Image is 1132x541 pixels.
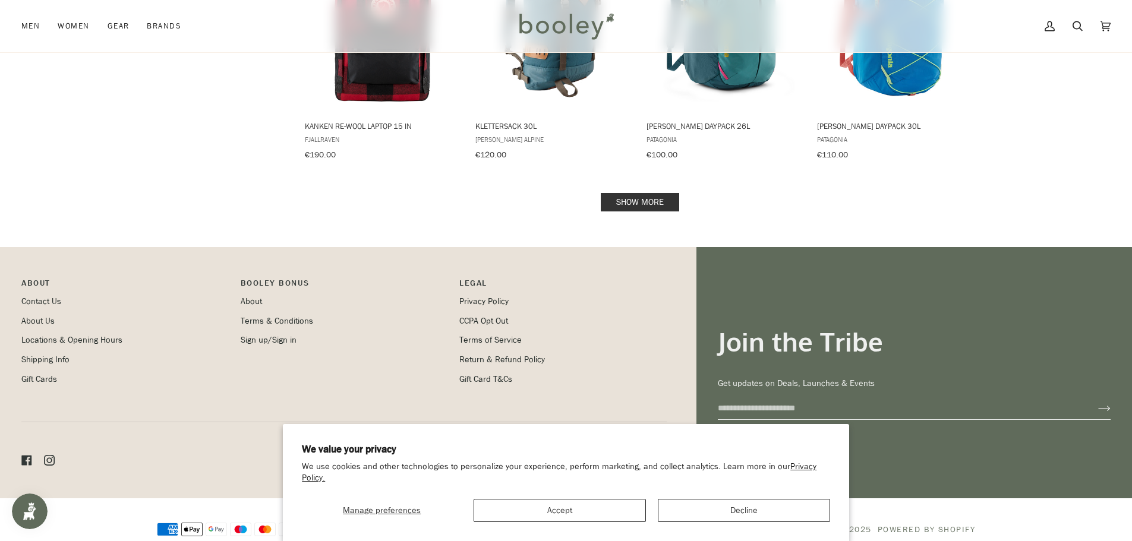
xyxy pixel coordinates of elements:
[878,524,976,535] a: Powered by Shopify
[459,315,508,327] a: CCPA Opt Out
[108,20,130,32] span: Gear
[718,377,1111,390] p: Get updates on Deals, Launches & Events
[21,277,229,295] p: Pipeline_Footer Main
[459,277,667,295] p: Pipeline_Footer Sub
[647,149,677,160] span: €100.00
[647,121,800,131] span: [PERSON_NAME] Daypack 26L
[475,121,629,131] span: Klettersack 30L
[21,296,61,307] a: Contact Us
[658,499,830,522] button: Decline
[601,193,679,211] a: Show more
[21,334,122,346] a: Locations & Opening Hours
[459,296,509,307] a: Privacy Policy
[475,149,506,160] span: €120.00
[459,334,522,346] a: Terms of Service
[817,134,971,144] span: Patagonia
[343,505,421,516] span: Manage preferences
[718,325,1111,358] h3: Join the Tribe
[21,20,40,32] span: Men
[21,315,55,327] a: About Us
[147,20,181,32] span: Brands
[21,374,57,385] a: Gift Cards
[718,397,1079,419] input: your-email@example.com
[12,493,48,529] iframe: Button to open loyalty program pop-up
[241,296,262,307] a: About
[817,149,848,160] span: €110.00
[647,134,800,144] span: Patagonia
[459,354,545,365] a: Return & Refund Policy
[514,9,618,43] img: Booley
[305,149,336,160] span: €190.00
[305,197,976,208] div: Pagination
[58,20,89,32] span: Women
[305,134,459,144] span: Fjallraven
[241,315,313,327] a: Terms & Conditions
[21,354,70,365] a: Shipping Info
[302,499,462,522] button: Manage preferences
[302,461,816,483] a: Privacy Policy.
[817,121,971,131] span: [PERSON_NAME] Daypack 30L
[475,134,629,144] span: [PERSON_NAME] Alpine
[241,277,448,295] p: Booley Bonus
[459,374,512,385] a: Gift Card T&Cs
[241,334,297,346] a: Sign up/Sign in
[1079,399,1111,418] button: Join
[474,499,646,522] button: Accept
[302,461,830,484] p: We use cookies and other technologies to personalize your experience, perform marketing, and coll...
[302,443,830,456] h2: We value your privacy
[305,121,459,131] span: Kanken Re-Wool Laptop 15 in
